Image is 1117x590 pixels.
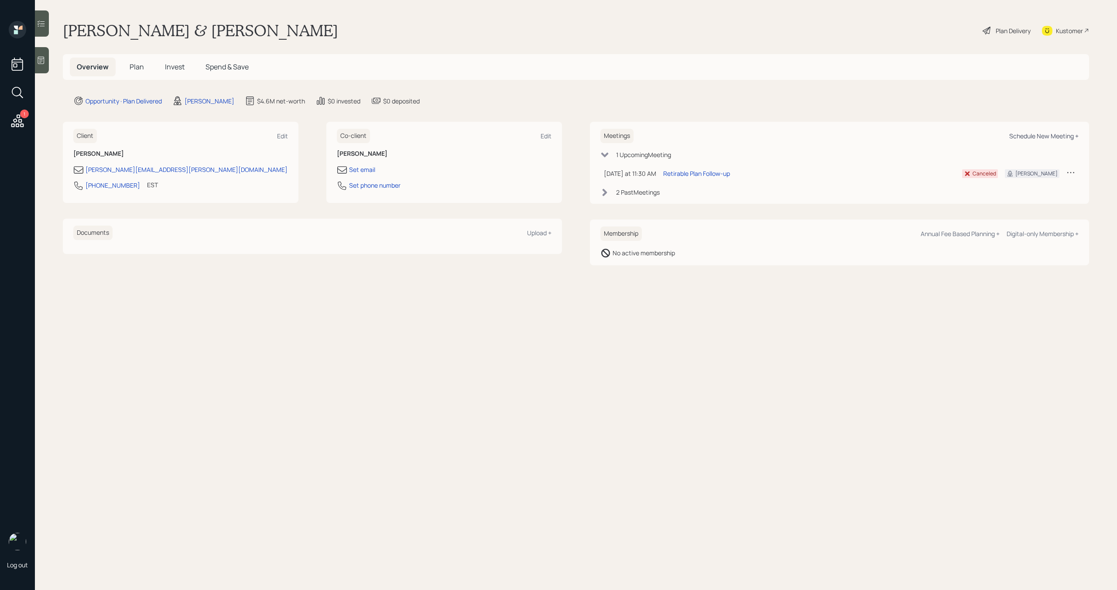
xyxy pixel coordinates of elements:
div: Upload + [527,229,552,237]
div: [PHONE_NUMBER] [86,181,140,190]
div: 1 Upcoming Meeting [616,150,671,159]
div: Opportunity · Plan Delivered [86,96,162,106]
div: Canceled [973,170,996,178]
div: 2 Past Meeting s [616,188,660,197]
div: Set phone number [349,181,401,190]
span: Spend & Save [206,62,249,72]
div: No active membership [613,248,675,257]
span: Overview [77,62,109,72]
h6: [PERSON_NAME] [337,150,552,158]
h6: Documents [73,226,113,240]
h6: Membership [600,226,642,241]
div: EST [147,180,158,189]
div: $4.6M net-worth [257,96,305,106]
div: 1 [20,110,29,118]
h6: [PERSON_NAME] [73,150,288,158]
div: $0 invested [328,96,360,106]
div: Schedule New Meeting + [1009,132,1079,140]
div: Plan Delivery [996,26,1031,35]
div: Log out [7,561,28,569]
div: $0 deposited [383,96,420,106]
h1: [PERSON_NAME] & [PERSON_NAME] [63,21,338,40]
div: Annual Fee Based Planning + [921,230,1000,238]
div: [PERSON_NAME] [1015,170,1058,178]
h6: Meetings [600,129,634,143]
div: Kustomer [1056,26,1083,35]
div: [PERSON_NAME] [185,96,234,106]
div: Edit [277,132,288,140]
h6: Client [73,129,97,143]
h6: Co-client [337,129,370,143]
div: Digital-only Membership + [1007,230,1079,238]
div: Edit [541,132,552,140]
div: Set email [349,165,375,174]
img: michael-russo-headshot.png [9,533,26,550]
div: [DATE] at 11:30 AM [604,169,656,178]
span: Plan [130,62,144,72]
div: Retirable Plan Follow-up [663,169,730,178]
div: [PERSON_NAME][EMAIL_ADDRESS][PERSON_NAME][DOMAIN_NAME] [86,165,288,174]
span: Invest [165,62,185,72]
